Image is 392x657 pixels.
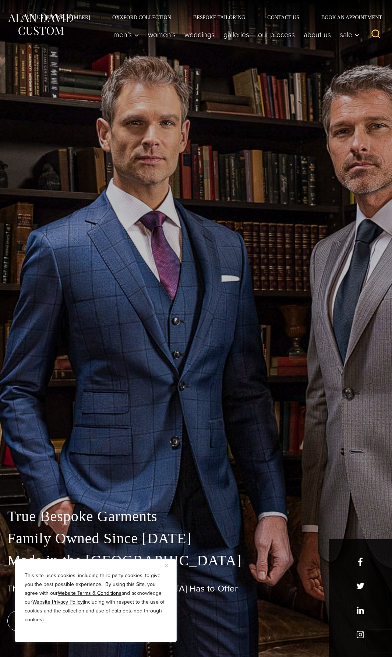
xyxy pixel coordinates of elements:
a: Website Privacy Policy [32,598,83,606]
a: Book an Appointment [310,15,385,20]
p: True Bespoke Garments Family Owned Since [DATE] Made in the [GEOGRAPHIC_DATA] [7,505,385,572]
button: View Search Form [367,26,385,43]
a: Women’s [144,27,180,42]
a: Our Process [254,27,299,42]
nav: Secondary Navigation [11,15,385,20]
a: About Us [299,27,335,42]
img: Alan David Custom [7,12,74,37]
button: Close [165,561,173,570]
nav: Primary Navigation [109,27,363,42]
a: Call Us [PHONE_NUMBER] [11,15,101,20]
span: Men’s [113,31,139,38]
h1: The Best Custom Suits [GEOGRAPHIC_DATA] Has to Offer [7,583,385,594]
span: Sale [340,31,360,38]
a: Bespoke Tailoring [182,15,256,20]
img: Close [165,564,168,567]
a: weddings [180,27,219,42]
a: Contact Us [256,15,310,20]
a: Oxxford Collection [101,15,182,20]
a: Website Terms & Conditions [58,589,121,597]
a: book an appointment [7,611,110,631]
a: Galleries [219,27,254,42]
p: This site uses cookies, including third party cookies, to give you the best possible experience. ... [25,571,167,624]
